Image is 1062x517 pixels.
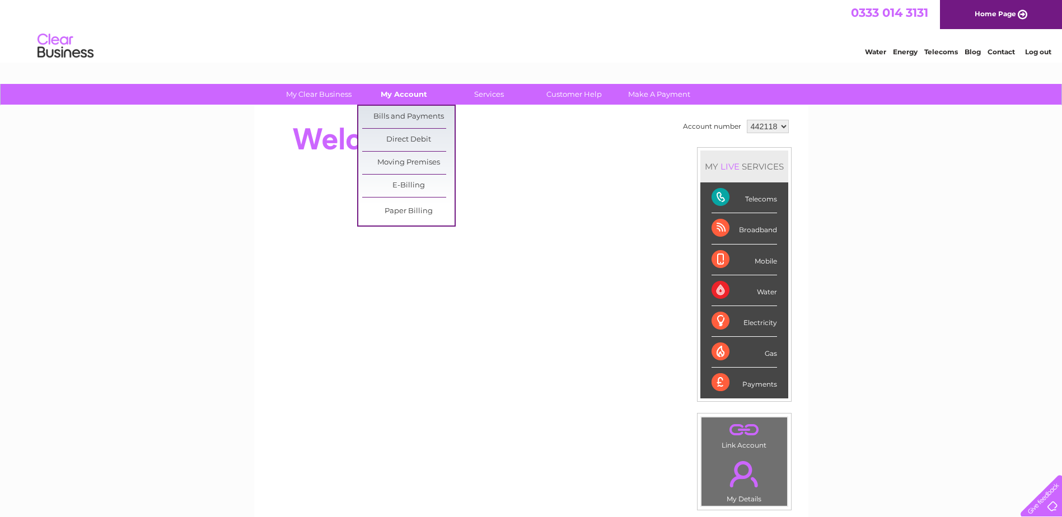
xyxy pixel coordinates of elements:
[712,306,777,337] div: Electricity
[865,48,886,56] a: Water
[701,417,788,452] td: Link Account
[1025,48,1051,56] a: Log out
[893,48,918,56] a: Energy
[712,182,777,213] div: Telecoms
[362,152,455,174] a: Moving Premises
[267,6,796,54] div: Clear Business is a trading name of Verastar Limited (registered in [GEOGRAPHIC_DATA] No. 3667643...
[851,6,928,20] a: 0333 014 3131
[362,200,455,223] a: Paper Billing
[680,117,744,136] td: Account number
[924,48,958,56] a: Telecoms
[704,454,784,493] a: .
[273,84,365,105] a: My Clear Business
[700,151,788,182] div: MY SERVICES
[718,161,742,172] div: LIVE
[965,48,981,56] a: Blog
[712,337,777,368] div: Gas
[528,84,620,105] a: Customer Help
[712,213,777,244] div: Broadband
[358,84,450,105] a: My Account
[362,129,455,151] a: Direct Debit
[988,48,1015,56] a: Contact
[704,420,784,440] a: .
[712,245,777,275] div: Mobile
[362,175,455,197] a: E-Billing
[37,29,94,63] img: logo.png
[712,368,777,398] div: Payments
[443,84,535,105] a: Services
[712,275,777,306] div: Water
[701,452,788,506] td: My Details
[613,84,705,105] a: Make A Payment
[362,106,455,128] a: Bills and Payments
